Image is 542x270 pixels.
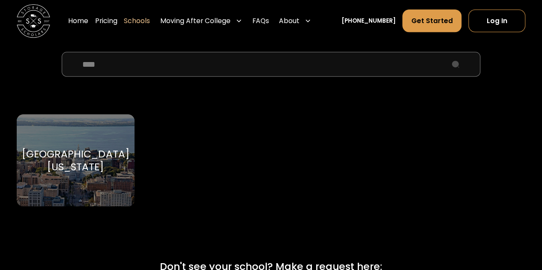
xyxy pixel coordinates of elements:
div: About [279,16,299,26]
a: Get Started [402,9,461,32]
div: About [275,9,314,33]
img: Storage Scholars main logo [17,4,50,38]
a: FAQs [252,9,269,33]
a: Schools [124,9,150,33]
div: Moving After College [157,9,246,33]
div: [GEOGRAPHIC_DATA][US_STATE] [22,148,129,173]
a: Log In [468,9,525,32]
a: Go to selected school [17,114,135,206]
a: [PHONE_NUMBER] [341,17,396,26]
div: Moving After College [160,16,231,26]
a: Home [68,9,88,33]
form: School Select Form [17,52,525,226]
a: Pricing [95,9,117,33]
